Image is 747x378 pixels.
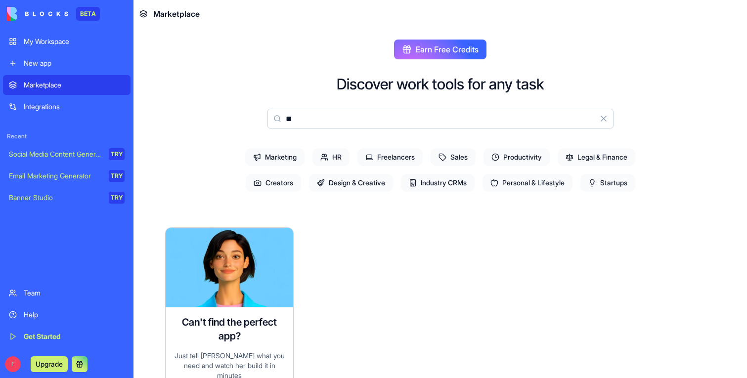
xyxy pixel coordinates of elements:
div: My Workspace [24,37,125,46]
span: HR [312,148,350,166]
span: Industry CRMs [401,174,475,192]
a: Marketplace [3,75,131,95]
a: BETA [7,7,100,21]
div: TRY [109,170,125,182]
div: Email Marketing Generator [9,171,102,181]
div: TRY [109,148,125,160]
span: Creators [246,174,301,192]
img: Ella AI assistant [166,228,293,307]
div: BETA [76,7,100,21]
h4: Can't find the perfect app? [174,315,285,343]
a: Help [3,305,131,325]
div: Banner Studio [9,193,102,203]
span: Legal & Finance [558,148,635,166]
a: Team [3,283,131,303]
div: Marketplace [24,80,125,90]
div: TRY [109,192,125,204]
a: My Workspace [3,32,131,51]
span: Freelancers [357,148,423,166]
span: Personal & Lifestyle [483,174,572,192]
span: Design & Creative [309,174,393,192]
a: Banner StudioTRY [3,188,131,208]
div: Social Media Content Generator [9,149,102,159]
div: Team [24,288,125,298]
div: New app [24,58,125,68]
div: Integrations [24,102,125,112]
span: Marketing [245,148,305,166]
a: Upgrade [31,359,68,369]
span: Recent [3,132,131,140]
span: Earn Free Credits [416,43,479,55]
span: Productivity [483,148,550,166]
a: Social Media Content GeneratorTRY [3,144,131,164]
button: Earn Free Credits [394,40,486,59]
img: logo [7,7,68,21]
span: Marketplace [153,8,200,20]
div: Help [24,310,125,320]
span: Sales [431,148,476,166]
a: Integrations [3,97,131,117]
a: Get Started [3,327,131,346]
a: New app [3,53,131,73]
span: F [5,356,21,372]
button: Upgrade [31,356,68,372]
a: Email Marketing GeneratorTRY [3,166,131,186]
div: Get Started [24,332,125,341]
span: Startups [580,174,635,192]
h2: Discover work tools for any task [337,75,544,93]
